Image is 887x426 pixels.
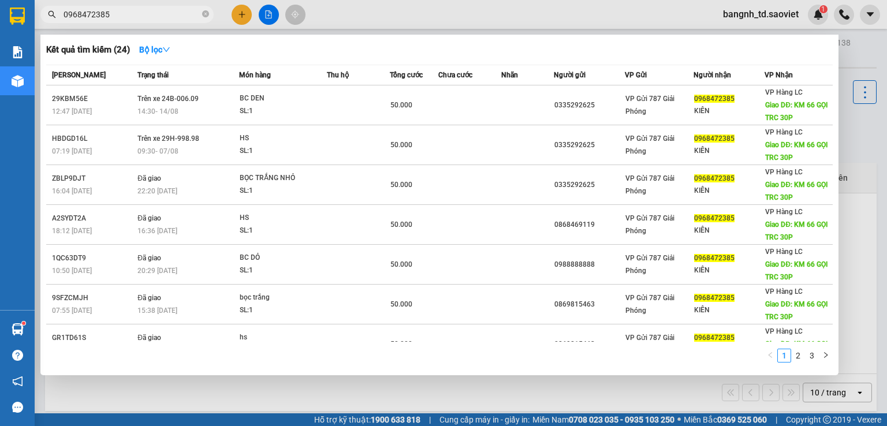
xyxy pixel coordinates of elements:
div: KIÊN [694,105,764,117]
div: KIÊN [694,304,764,316]
span: Người gửi [554,71,586,79]
div: SL: 1 [240,145,326,158]
span: Nhãn [501,71,518,79]
img: logo-vxr [10,8,25,25]
span: 16:04 [DATE] [52,187,92,195]
img: warehouse-icon [12,75,24,87]
input: Tìm tên, số ĐT hoặc mã đơn [64,8,200,21]
span: 50.000 [390,300,412,308]
div: KIÊN [694,225,764,237]
div: BỌC TRẮNG NHỎ [240,172,326,185]
span: 16:36 [DATE] [137,227,177,235]
span: Chưa cước [438,71,472,79]
span: 18:12 [DATE] [52,227,92,235]
span: 50.000 [390,221,412,229]
span: 50.000 [390,260,412,268]
span: [PERSON_NAME] [52,71,106,79]
span: 0968472385 [694,174,735,182]
span: VP Hàng LC [765,208,803,216]
span: 12:47 [DATE] [52,107,92,115]
div: 0868469119 [554,219,624,231]
span: Trạng thái [137,71,169,79]
div: HBDGD16L [52,133,134,145]
span: 20:29 [DATE] [137,267,177,275]
li: 1 [777,349,791,363]
span: 0968472385 [694,254,735,262]
span: down [162,46,170,54]
span: Người nhận [694,71,731,79]
span: 0968472385 [694,334,735,342]
span: Giao DĐ: KM 66 GỌI TRC 30P [765,221,828,241]
div: SL: 1 [240,225,326,237]
sup: 1 [22,322,25,325]
span: 22:20 [DATE] [137,187,177,195]
div: ZBLP9DJT [52,173,134,185]
div: SL: 1 [240,185,326,197]
strong: Bộ lọc [139,45,170,54]
div: GR1TD61S [52,332,134,344]
div: HS [240,212,326,225]
span: VP Hàng LC [765,287,803,296]
img: warehouse-icon [12,323,24,335]
span: notification [12,376,23,387]
span: Đã giao [137,254,161,262]
span: Đã giao [137,334,161,342]
span: message [12,402,23,413]
span: 09:30 - 07/08 [137,147,178,155]
div: 0335292625 [554,179,624,191]
span: VP Hàng LC [765,88,803,96]
div: bọc trắng [240,292,326,304]
button: Bộ lọcdown [130,40,180,59]
div: 0988888888 [554,259,624,271]
span: Đã giao [137,294,161,302]
span: VP Gửi [625,71,647,79]
span: 50.000 [390,340,412,348]
div: BC DEN [240,92,326,105]
div: A2SYDT2A [52,212,134,225]
span: VP Hàng LC [765,327,803,335]
div: 0869815463 [554,298,624,311]
span: 50.000 [390,101,412,109]
span: Giao DĐ: KM 66 GỌI TRC 30P [765,260,828,281]
span: Tổng cước [390,71,423,79]
span: VP Hàng LC [765,128,803,136]
span: VP Nhận [765,71,793,79]
span: Giao DĐ: KM 66 GỌI TRC 30P [765,181,828,201]
span: 07:19 [DATE] [52,147,92,155]
span: Thu hộ [327,71,349,79]
a: 2 [792,349,804,362]
div: KIÊN [694,264,764,276]
span: question-circle [12,350,23,361]
span: 15:38 [DATE] [137,307,177,315]
span: VP Gửi 787 Giải Phóng [625,174,674,195]
a: 3 [806,349,818,362]
span: Trên xe 29H-998.98 [137,134,199,143]
li: Previous Page [763,349,777,363]
span: Đã giao [137,174,161,182]
span: 0968472385 [694,95,735,103]
span: close-circle [202,9,209,20]
span: search [48,10,56,18]
div: 9SFZCMJH [52,292,134,304]
span: 0968472385 [694,294,735,302]
span: 07:55 [DATE] [52,307,92,315]
span: VP Gửi 787 Giải Phóng [625,95,674,115]
span: Trên xe 24B-006.09 [137,95,199,103]
span: Giao DĐ: KM 66 GỌI TRC 30P [765,340,828,361]
div: HS [240,132,326,145]
div: SL: 1 [240,264,326,277]
div: KIÊN [694,145,764,157]
span: 50.000 [390,141,412,149]
span: 10:50 [DATE] [52,267,92,275]
span: VP Gửi 787 Giải Phóng [625,294,674,315]
span: Giao DĐ: KM 66 GỌI TRC 30P [765,141,828,162]
span: VP Gửi 787 Giải Phóng [625,134,674,155]
span: left [767,352,774,358]
a: 1 [778,349,791,362]
div: 0335292625 [554,99,624,111]
div: SL: 1 [240,304,326,317]
span: 0968472385 [694,134,735,143]
span: close-circle [202,10,209,17]
span: 50.000 [390,181,412,189]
